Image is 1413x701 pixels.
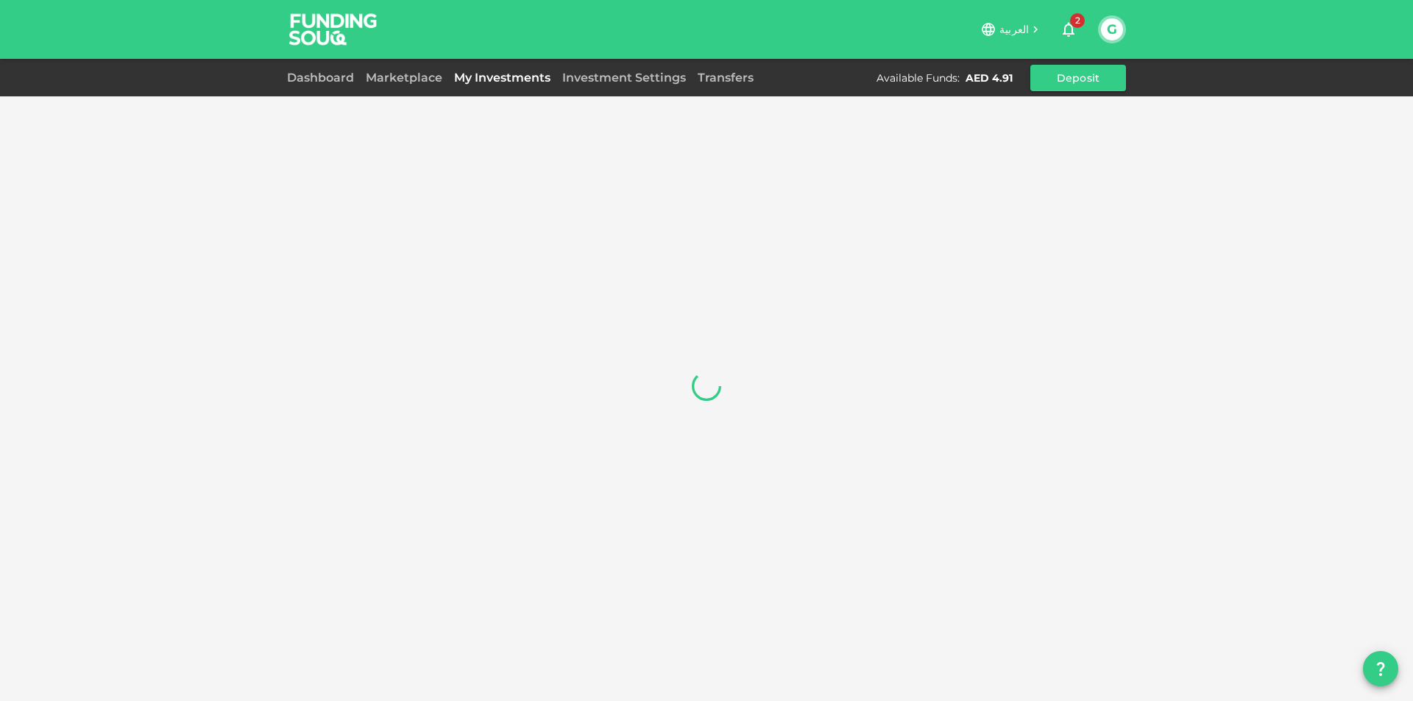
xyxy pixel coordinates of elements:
[692,71,759,85] a: Transfers
[448,71,556,85] a: My Investments
[1070,13,1085,28] span: 2
[360,71,448,85] a: Marketplace
[999,23,1029,36] span: العربية
[1054,15,1083,44] button: 2
[556,71,692,85] a: Investment Settings
[1101,18,1123,40] button: G
[1363,651,1398,686] button: question
[1030,65,1126,91] button: Deposit
[877,71,960,85] div: Available Funds :
[966,71,1013,85] div: AED 4.91
[287,71,360,85] a: Dashboard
